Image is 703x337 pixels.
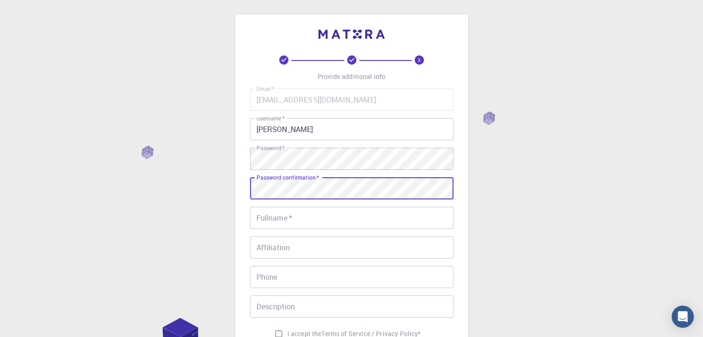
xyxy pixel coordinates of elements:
[672,306,694,328] div: Open Intercom Messenger
[257,85,274,93] label: Email
[257,114,285,122] label: username
[418,57,421,63] text: 3
[318,72,385,81] p: Provide additional info
[257,174,319,181] label: Password confirmation
[257,144,285,152] label: Password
